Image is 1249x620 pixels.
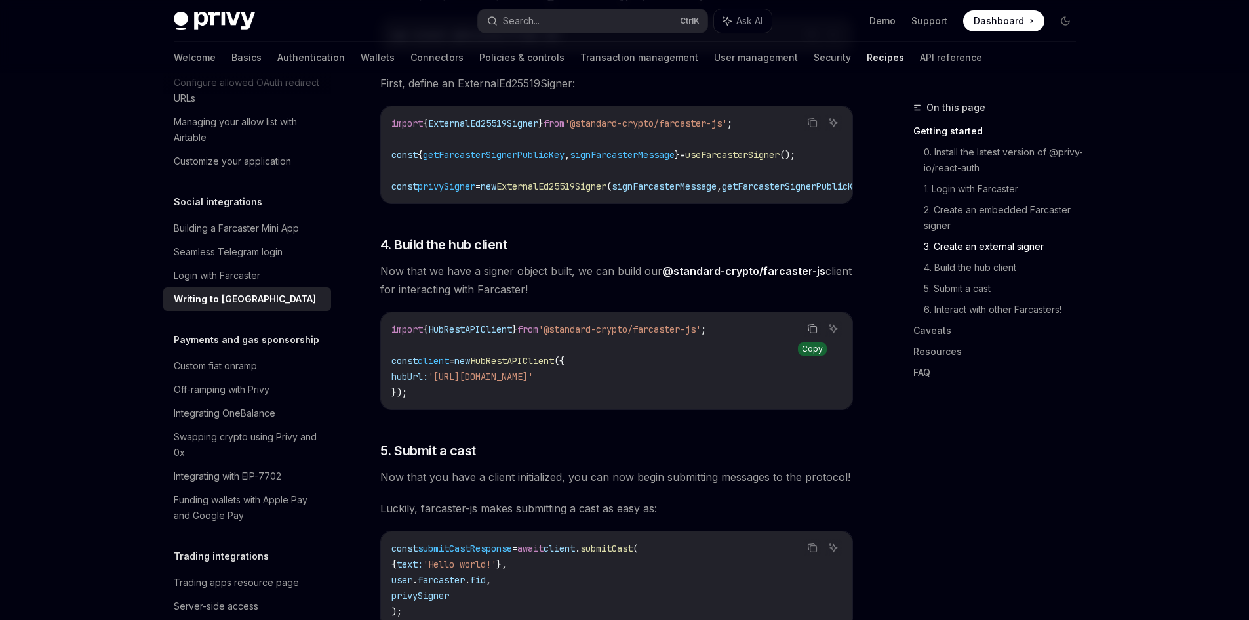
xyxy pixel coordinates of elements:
[565,117,727,129] span: '@standard-crypto/farcaster-js'
[798,342,827,356] div: Copy
[470,574,486,586] span: fid
[391,386,407,398] span: });
[575,543,580,554] span: .
[465,574,470,586] span: .
[174,114,323,146] div: Managing your allow list with Airtable
[174,291,316,307] div: Writing to [GEOGRAPHIC_DATA]
[662,264,825,278] a: @standard-crypto/farcaster-js
[913,320,1086,341] a: Caveats
[174,575,299,590] div: Trading apps resource page
[580,543,633,554] span: submitCast
[423,117,428,129] span: {
[722,180,863,192] span: getFarcasterSignerPublicKey
[397,558,423,570] span: text:
[486,574,491,586] span: ,
[924,236,1086,257] a: 3. Create an external signer
[481,180,496,192] span: new
[174,429,323,461] div: Swapping crypto using Privy and 0x
[163,378,331,402] a: Off-ramping with Privy
[391,149,418,161] span: const
[454,355,470,367] span: new
[174,154,291,169] div: Customize your application
[780,149,795,161] span: ();
[380,74,853,93] span: First, define an ExternalEd25519Signer:
[163,150,331,173] a: Customize your application
[174,468,281,484] div: Integrating with EIP-7702
[163,240,331,264] a: Seamless Telegram login
[913,341,1086,362] a: Resources
[580,42,698,73] a: Transaction management
[544,543,575,554] span: client
[538,117,544,129] span: }
[418,180,475,192] span: privySigner
[163,571,331,594] a: Trading apps resource page
[612,180,717,192] span: signFarcasterMessage
[174,194,262,210] h5: Social integrations
[163,110,331,150] a: Managing your allow list with Airtable
[804,114,821,131] button: Copy the contents from the code block
[418,543,512,554] span: submitCastResponse
[675,149,680,161] span: }
[479,42,565,73] a: Policies & controls
[391,371,428,382] span: hubUrl:
[606,180,612,192] span: (
[174,12,255,30] img: dark logo
[554,355,565,367] span: ({
[391,606,402,617] span: );
[825,539,842,556] button: Ask AI
[478,9,707,33] button: Search...CtrlK
[412,574,418,586] span: .
[512,543,517,554] span: =
[163,465,331,488] a: Integrating with EIP-7702
[736,14,763,28] span: Ask AI
[825,114,842,131] button: Ask AI
[174,42,216,73] a: Welcome
[391,543,418,554] span: const
[174,358,257,374] div: Custom fiat onramp
[924,142,1086,178] a: 0. Install the latest version of @privy-io/react-auth
[174,268,260,283] div: Login with Farcaster
[163,425,331,465] a: Swapping crypto using Privy and 0x
[361,42,395,73] a: Wallets
[869,14,896,28] a: Demo
[380,262,853,299] span: Now that we have a signer object built, we can build our client for interacting with Farcaster!
[391,590,449,602] span: privySigner
[163,402,331,425] a: Integrating OneBalance
[565,149,570,161] span: ,
[814,42,851,73] a: Security
[913,121,1086,142] a: Getting started
[701,323,706,335] span: ;
[503,13,540,29] div: Search...
[1055,10,1076,31] button: Toggle dark mode
[174,382,269,398] div: Off-ramping with Privy
[867,42,904,73] a: Recipes
[391,558,397,570] span: {
[924,199,1086,236] a: 2. Create an embedded Farcaster signer
[391,355,418,367] span: const
[380,468,853,486] span: Now that you have a client initialized, you can now begin submitting messages to the protocol!
[470,355,554,367] span: HubRestAPIClient
[418,574,465,586] span: farcaster
[717,180,722,192] span: ,
[517,543,544,554] span: await
[496,558,507,570] span: },
[380,442,476,460] span: 5. Submit a cast
[423,149,565,161] span: getFarcasterSignerPublicKey
[512,323,517,335] span: }
[163,264,331,287] a: Login with Farcaster
[174,405,275,421] div: Integrating OneBalance
[449,355,454,367] span: =
[231,42,262,73] a: Basics
[825,320,842,337] button: Ask AI
[544,117,565,129] span: from
[163,287,331,311] a: Writing to [GEOGRAPHIC_DATA]
[428,117,538,129] span: ExternalEd25519Signer
[418,355,449,367] span: client
[380,236,507,254] span: 4. Build the hub client
[418,149,423,161] span: {
[496,180,606,192] span: ExternalEd25519Signer
[920,42,982,73] a: API reference
[963,10,1044,31] a: Dashboard
[924,178,1086,199] a: 1. Login with Farcaster
[391,574,412,586] span: user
